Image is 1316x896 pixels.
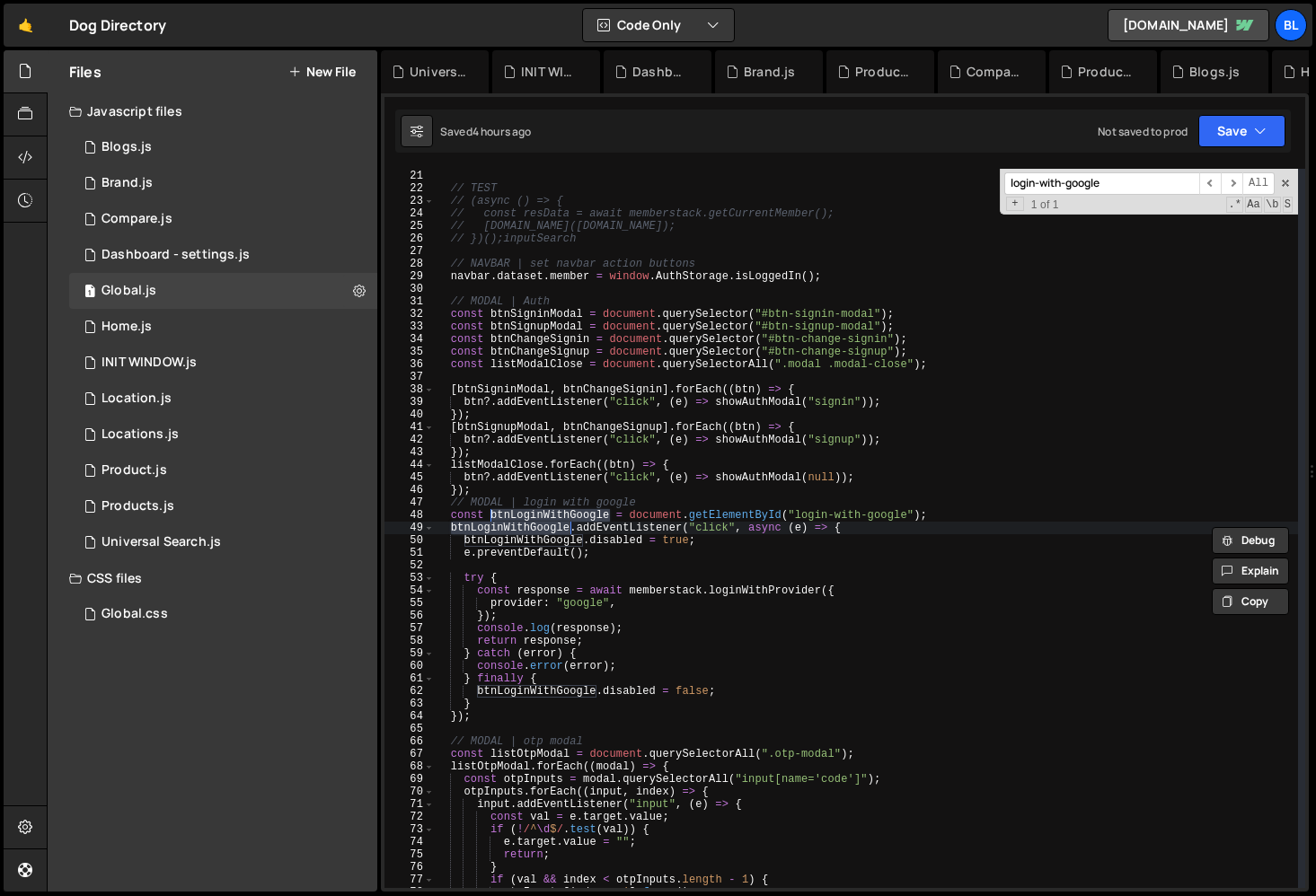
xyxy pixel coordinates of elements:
[1006,197,1023,211] span: Toggle Replace mode
[384,459,435,471] div: 44
[384,333,435,346] div: 34
[384,233,435,245] div: 26
[384,434,435,446] div: 42
[632,63,690,81] div: Dashboard - settings.js
[384,874,435,886] div: 77
[384,610,435,622] div: 56
[1275,9,1307,41] a: Bl
[69,452,377,488] div: 16220/44393.js
[384,484,435,496] div: 46
[102,355,197,371] div: INIT WINDOW.js
[1004,172,1199,195] input: Search for
[744,63,795,81] div: Brand.js
[69,345,377,381] div: 16220/44477.js
[69,524,377,560] div: 16220/45124.js
[384,597,435,610] div: 55
[1108,9,1269,41] a: [DOMAIN_NAME]
[1199,172,1221,195] span: ​
[69,417,377,452] div: 16220/43680.js
[473,124,532,139] div: 4 hours ago
[384,748,435,760] div: 67
[102,175,153,191] div: Brand.js
[1024,198,1066,211] span: 1 of 1
[384,471,435,484] div: 45
[384,861,435,874] div: 76
[384,408,435,421] div: 40
[1212,527,1289,554] button: Debug
[69,129,377,165] div: 16220/44321.js
[384,685,435,698] div: 62
[384,258,435,270] div: 28
[69,165,377,201] div: 16220/44394.js
[384,295,435,308] div: 31
[1198,115,1285,147] button: Save
[384,723,435,735] div: 65
[1264,197,1281,213] span: Whole Word Search
[384,496,435,509] div: 47
[384,848,435,861] div: 75
[4,4,48,47] a: 🤙
[384,698,435,710] div: 63
[102,498,174,514] div: Products.js
[384,170,435,182] div: 21
[384,534,435,547] div: 50
[69,237,377,273] div: 16220/44476.js
[384,622,435,635] div: 57
[521,63,579,81] div: INIT WINDOW.js
[69,381,377,417] : 16220/43679.js
[440,124,532,139] div: Saved
[384,811,435,823] div: 72
[1283,197,1293,213] span: Search In Selection
[384,823,435,836] div: 73
[69,62,102,82] h2: Files
[384,446,435,459] div: 43
[384,672,435,685] div: 61
[1221,172,1242,195] span: ​
[967,63,1024,81] div: Compare.js
[288,65,356,79] button: New File
[384,358,435,371] div: 36
[1189,63,1240,81] div: Blogs.js
[384,798,435,811] div: 71
[102,391,172,407] div: Location.js
[384,270,435,283] div: 29
[384,509,435,522] div: 48
[384,421,435,434] div: 41
[102,606,168,622] div: Global.css
[384,321,435,333] div: 33
[102,283,156,299] div: Global.js
[384,245,435,258] div: 27
[48,93,377,129] div: Javascript files
[102,319,152,335] div: Home.js
[384,371,435,383] div: 37
[1098,124,1188,139] div: Not saved to prod
[102,247,250,263] div: Dashboard - settings.js
[102,462,167,479] div: Product.js
[384,735,435,748] div: 66
[384,559,435,572] div: 52
[1212,588,1289,615] button: Copy
[384,182,435,195] div: 22
[69,488,377,524] div: 16220/44324.js
[384,195,435,207] div: 23
[102,211,172,227] div: Compare.js
[583,9,734,41] button: Code Only
[384,308,435,321] div: 32
[384,773,435,786] div: 69
[384,584,435,597] div: 54
[384,710,435,723] div: 64
[102,534,221,550] div: Universal Search.js
[384,786,435,798] div: 70
[384,760,435,773] div: 68
[384,396,435,408] div: 39
[410,63,467,81] div: Universal Search.js
[384,346,435,358] div: 35
[384,635,435,647] div: 58
[1226,197,1243,213] span: RegExp Search
[384,547,435,559] div: 51
[69,14,166,36] div: Dog Directory
[69,309,377,345] div: 16220/44319.js
[69,201,377,237] div: 16220/44328.js
[384,647,435,660] div: 59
